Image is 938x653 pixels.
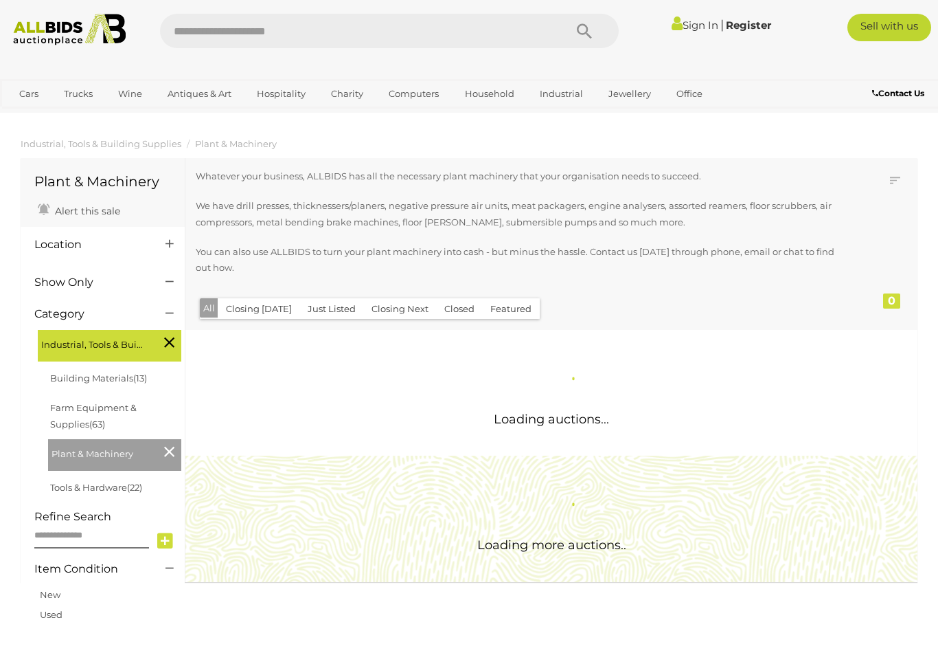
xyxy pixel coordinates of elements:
[599,82,660,105] a: Jewellery
[363,298,437,320] button: Closing Next
[550,14,619,48] button: Search
[7,14,132,45] img: Allbids.com.au
[34,174,171,189] h1: Plant & Machinery
[21,138,181,149] a: Industrial, Tools & Building Supplies
[52,443,155,462] span: Plant & Machinery
[34,239,145,251] h4: Location
[380,82,448,105] a: Computers
[248,82,314,105] a: Hospitality
[720,17,724,32] span: |
[195,138,277,149] a: Plant & Machinery
[726,19,771,32] a: Register
[477,538,626,553] span: Loading more auctions..
[50,373,147,384] a: Building Materials(13)
[872,86,928,101] a: Contact Us
[64,105,179,128] a: [GEOGRAPHIC_DATA]
[109,82,151,105] a: Wine
[482,298,540,320] button: Featured
[196,198,838,230] p: We have drill presses, thicknessers/planers, negative pressure air units, meat packagers, engine ...
[456,82,523,105] a: Household
[322,82,372,105] a: Charity
[10,105,56,128] a: Sports
[55,82,102,105] a: Trucks
[41,333,144,353] span: Industrial, Tools & Building Supplies
[40,589,60,600] a: New
[872,88,924,98] b: Contact Us
[34,276,145,289] h4: Show Only
[299,298,364,320] button: Just Listed
[847,14,931,41] a: Sell with us
[218,298,300,320] button: Closing [DATE]
[196,168,838,184] p: Whatever your business, ALLBIDS has all the necessary plant machinery that your organisation need...
[40,609,62,620] a: Used
[89,419,105,430] span: (63)
[133,373,147,384] span: (13)
[667,82,711,105] a: Office
[200,298,218,318] button: All
[883,294,900,309] div: 0
[127,482,142,493] span: (22)
[672,19,718,32] a: Sign In
[34,511,181,523] h4: Refine Search
[34,199,124,220] a: Alert this sale
[436,298,483,320] button: Closed
[34,563,145,575] h4: Item Condition
[50,402,137,429] a: Farm Equipment & Supplies(63)
[50,482,142,493] a: Tools & Hardware(22)
[196,244,838,276] p: You can also use ALLBIDS to turn your plant machinery into cash - but minus the hassle. Contact u...
[159,82,240,105] a: Antiques & Art
[494,412,609,427] span: Loading auctions...
[10,82,47,105] a: Cars
[34,308,145,320] h4: Category
[52,205,120,217] span: Alert this sale
[531,82,592,105] a: Industrial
